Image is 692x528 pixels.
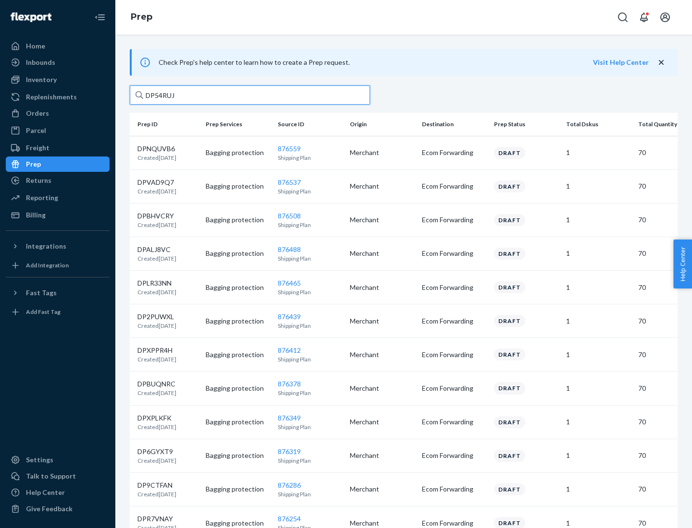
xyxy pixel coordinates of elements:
p: Bagging protection [206,215,270,225]
p: DPXPLKFK [137,413,176,423]
a: 876439 [278,312,301,321]
a: 876488 [278,245,301,253]
div: Draft [494,315,525,327]
p: 1 [566,384,630,393]
div: Parcel [26,126,46,135]
p: Merchant [350,451,414,460]
p: Shipping Plan [278,254,342,263]
p: Created [DATE] [137,355,176,363]
th: Destination [418,113,490,136]
p: Created [DATE] [137,456,176,465]
a: Home [6,38,110,54]
p: Ecom Forwarding [422,181,486,191]
p: DPXPPR4H [137,346,176,355]
div: Freight [26,143,49,153]
p: 1 [566,518,630,528]
p: Shipping Plan [278,490,342,498]
a: 876412 [278,346,301,354]
p: Created [DATE] [137,322,176,330]
div: Draft [494,248,525,260]
img: Flexport logo [11,12,51,22]
a: 876378 [278,380,301,388]
p: Ecom Forwarding [422,249,486,258]
a: 876254 [278,515,301,523]
ol: breadcrumbs [123,3,160,31]
button: close [656,58,666,68]
div: Draft [494,483,525,495]
p: 1 [566,283,630,292]
p: Created [DATE] [137,187,176,195]
p: 1 [566,417,630,427]
p: 1 [566,451,630,460]
p: Merchant [350,148,414,157]
div: Draft [494,180,525,192]
p: Merchant [350,283,414,292]
div: Inventory [26,75,57,84]
div: Returns [26,176,51,185]
p: DPNQUVB6 [137,144,176,154]
a: Help Center [6,485,110,500]
p: 1 [566,350,630,360]
p: Merchant [350,215,414,225]
p: 1 [566,316,630,326]
a: Add Integration [6,258,110,273]
p: Merchant [350,350,414,360]
div: Draft [494,147,525,159]
p: DPLR33NN [137,278,176,288]
a: Freight [6,140,110,156]
a: Inventory [6,72,110,87]
p: Shipping Plan [278,288,342,296]
p: Shipping Plan [278,456,342,465]
div: Reporting [26,193,58,203]
p: Bagging protection [206,484,270,494]
a: Returns [6,173,110,188]
p: Ecom Forwarding [422,316,486,326]
p: Bagging protection [206,417,270,427]
a: Prep [6,156,110,172]
div: Talk to Support [26,471,76,481]
div: Help Center [26,488,65,497]
div: Draft [494,416,525,428]
p: Bagging protection [206,148,270,157]
p: 1 [566,249,630,258]
p: Shipping Plan [278,221,342,229]
div: Replenishments [26,92,77,102]
button: Integrations [6,239,110,254]
a: Parcel [6,123,110,138]
th: Source ID [274,113,346,136]
th: Total Dskus [562,113,634,136]
a: Prep [131,12,152,22]
p: Merchant [350,249,414,258]
p: Shipping Plan [278,355,342,363]
p: Ecom Forwarding [422,350,486,360]
div: Add Fast Tag [26,308,61,316]
p: Created [DATE] [137,423,176,431]
a: Replenishments [6,89,110,105]
div: Give Feedback [26,504,73,514]
div: Draft [494,348,525,360]
p: Merchant [350,484,414,494]
p: Ecom Forwarding [422,215,486,225]
p: Created [DATE] [137,490,176,498]
p: Shipping Plan [278,154,342,162]
button: Open account menu [655,8,675,27]
div: Orders [26,108,49,118]
span: Check Prep's help center to learn how to create a Prep request. [159,58,350,66]
button: Open Search Box [613,8,632,27]
button: Fast Tags [6,285,110,300]
button: Open notifications [634,8,654,27]
a: 876319 [278,447,301,456]
th: Prep Services [202,113,274,136]
p: 1 [566,484,630,494]
a: 876349 [278,414,301,422]
div: Inbounds [26,58,55,67]
p: Bagging protection [206,181,270,191]
input: Search prep jobs [130,85,370,105]
p: Merchant [350,316,414,326]
p: Created [DATE] [137,154,176,162]
a: 876465 [278,279,301,287]
p: DP6GYXT9 [137,447,176,456]
th: Origin [346,113,418,136]
p: Bagging protection [206,350,270,360]
div: Draft [494,382,525,394]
